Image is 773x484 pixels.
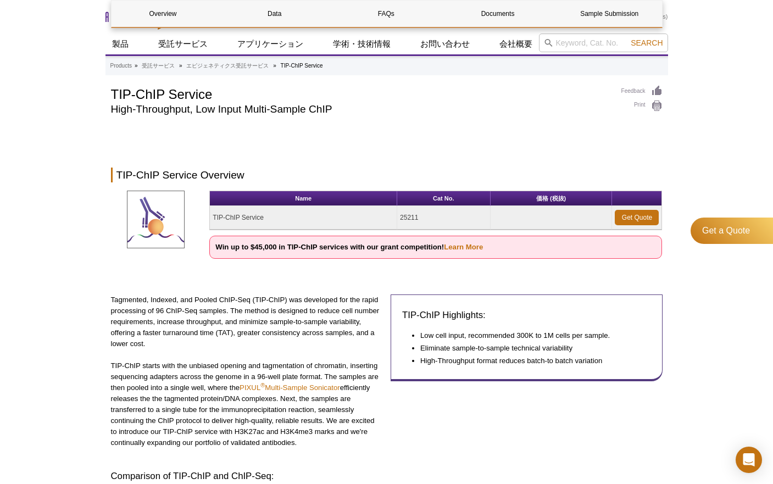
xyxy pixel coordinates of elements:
[215,243,483,251] strong: Win up to $45,000 in TIP-ChIP services with our grant competition!
[281,63,323,69] li: TIP-ChIP Service
[326,34,397,54] a: 学術・技術情報
[210,206,397,230] td: TIP-ChIP Service
[621,85,663,97] a: Feedback
[627,38,666,48] button: Search
[179,63,182,69] li: »
[558,1,661,27] a: Sample Submission
[223,1,326,27] a: Data
[397,206,491,230] td: 25211
[127,191,185,248] img: TIP-ChIP Service
[111,294,383,349] p: Tagmented, Indexed, and Pooled ChIP-Seq (TIP-ChIP) was developed for the rapid processing of 96 C...
[446,1,549,27] a: Documents
[111,104,610,114] h2: High-Throughput, Low Input Multi-Sample ChIP
[631,38,663,47] span: Search
[111,85,610,102] h1: TIP-ChIP Service
[152,34,214,54] a: 受託サービス
[539,34,668,52] input: Keyword, Cat. No.
[111,470,663,483] h3: Comparison of TIP-ChIP and ChIP-Seq:
[186,61,269,71] a: エピジェネティクス受託サービス
[615,210,659,225] a: Get Quote
[736,447,762,473] div: Open Intercom Messenger
[240,383,340,392] a: PIXUL®Multi-Sample Sonicator
[335,1,438,27] a: FAQs
[210,191,397,206] th: Name
[111,360,383,448] p: TIP-ChIP starts with the unbiased opening and tagmentation of chromatin, inserting sequencing ada...
[135,63,138,69] li: »
[420,330,640,341] li: Low cell input, recommended 300K to 1M cells per sample.
[260,382,265,388] sup: ®
[111,168,663,182] h2: TIP-ChIP Service Overview
[414,34,476,54] a: お問い合わせ
[402,309,651,322] h3: TIP-ChIP Highlights:
[110,61,132,71] a: Products
[444,243,483,251] a: Learn More
[491,191,613,206] th: 価格 (税抜)
[420,355,640,366] li: High-Throughput format reduces batch-to batch variation
[273,63,276,69] li: »
[493,34,539,54] a: 会社概要
[621,100,663,112] a: Print
[420,343,640,354] li: Eliminate sample-to-sample technical variability
[397,191,491,206] th: Cat No.
[231,34,310,54] a: アプリケーション
[142,61,175,71] a: 受託サービス
[105,34,135,54] a: 製品
[112,1,215,27] a: Overview
[691,218,773,244] a: Get a Quote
